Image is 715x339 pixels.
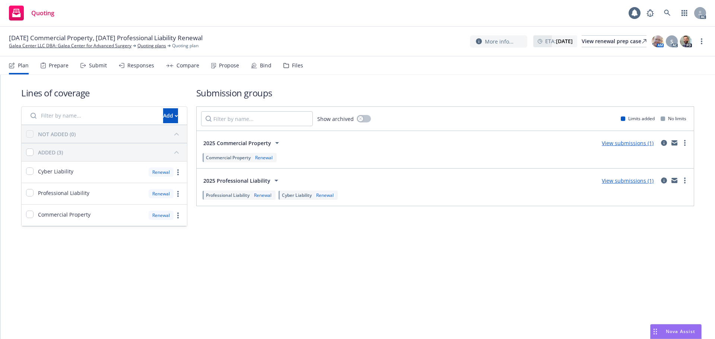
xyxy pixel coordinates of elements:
[206,154,251,161] span: Commercial Property
[31,10,54,16] span: Quoting
[470,35,527,48] button: More info...
[670,176,679,185] a: mail
[602,177,654,184] a: View submissions (1)
[38,146,182,158] button: ADDED (3)
[660,138,668,147] a: circleInformation
[556,38,573,45] strong: [DATE]
[652,35,664,47] img: photo
[670,138,679,147] a: mail
[582,35,646,47] a: View renewal prep case
[621,115,655,122] div: Limits added
[149,189,174,198] div: Renewal
[196,87,694,99] h1: Submission groups
[582,36,646,47] div: View renewal prep case
[172,42,198,49] span: Quoting plan
[670,38,673,45] span: S
[680,138,689,147] a: more
[206,192,250,198] span: Professional Liability
[127,63,154,68] div: Responses
[89,63,107,68] div: Submit
[252,192,273,198] div: Renewal
[545,37,573,45] span: ETA :
[201,111,313,126] input: Filter by name...
[661,115,686,122] div: No limits
[38,128,182,140] button: NOT ADDED (0)
[9,33,203,42] span: [DATE] Commercial Property, [DATE] Professional Liability Renewal
[317,115,354,123] span: Show archived
[680,35,692,47] img: photo
[677,6,692,20] a: Switch app
[292,63,303,68] div: Files
[315,192,335,198] div: Renewal
[137,42,166,49] a: Quoting plans
[485,38,514,45] span: More info...
[174,189,182,198] a: more
[651,324,660,339] div: Drag to move
[6,3,57,23] a: Quoting
[163,108,178,123] button: Add
[660,6,675,20] a: Search
[177,63,199,68] div: Compare
[21,87,187,99] h1: Lines of coverage
[666,328,695,335] span: Nova Assist
[174,211,182,220] a: more
[260,63,271,68] div: Bind
[49,63,69,68] div: Prepare
[203,177,270,185] span: 2025 Professional Liability
[149,167,174,177] div: Renewal
[697,37,706,46] a: more
[163,109,178,123] div: Add
[38,189,89,197] span: Professional Liability
[38,148,63,156] div: ADDED (3)
[602,140,654,147] a: View submissions (1)
[26,108,159,123] input: Filter by name...
[174,168,182,177] a: more
[38,211,90,218] span: Commercial Property
[38,167,73,175] span: Cyber Liability
[643,6,658,20] a: Report a Bug
[219,63,239,68] div: Propose
[18,63,29,68] div: Plan
[660,176,668,185] a: circleInformation
[203,139,271,147] span: 2025 Commercial Property
[650,324,702,339] button: Nova Assist
[680,176,689,185] a: more
[282,192,312,198] span: Cyber Liability
[201,173,283,188] button: 2025 Professional Liability
[201,135,284,150] button: 2025 Commercial Property
[9,42,131,49] a: Galea Center LLC DBA: Galea Center for Advanced Surgery
[254,154,274,161] div: Renewal
[149,211,174,220] div: Renewal
[38,130,76,138] div: NOT ADDED (0)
